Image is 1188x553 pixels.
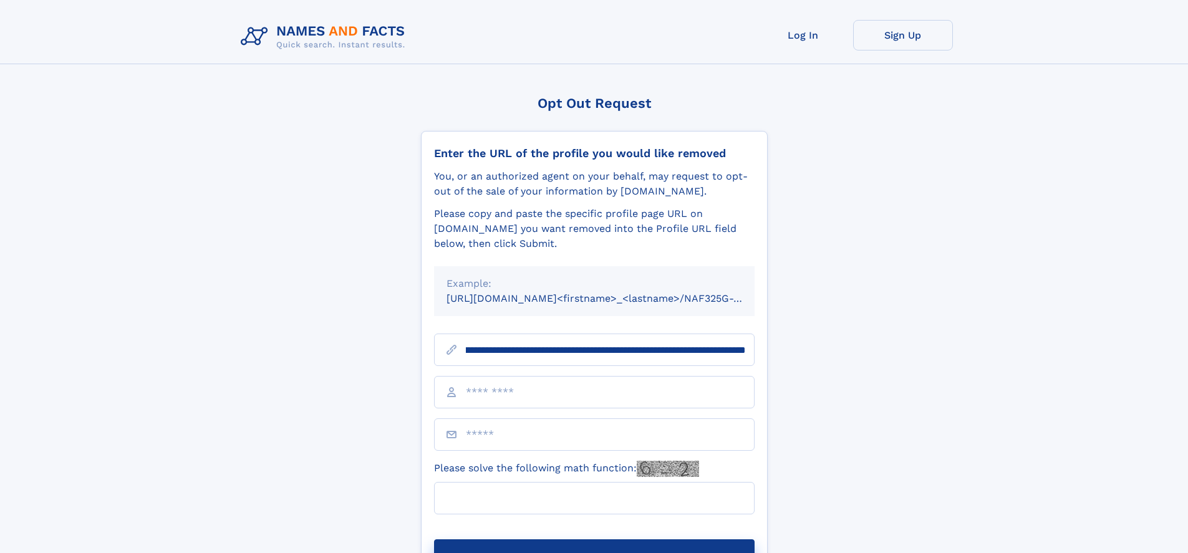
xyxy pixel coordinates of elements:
[421,95,768,111] div: Opt Out Request
[434,461,699,477] label: Please solve the following math function:
[753,20,853,50] a: Log In
[236,20,415,54] img: Logo Names and Facts
[434,206,755,251] div: Please copy and paste the specific profile page URL on [DOMAIN_NAME] you want removed into the Pr...
[447,292,778,304] small: [URL][DOMAIN_NAME]<firstname>_<lastname>/NAF325G-xxxxxxxx
[447,276,742,291] div: Example:
[434,147,755,160] div: Enter the URL of the profile you would like removed
[853,20,953,50] a: Sign Up
[434,169,755,199] div: You, or an authorized agent on your behalf, may request to opt-out of the sale of your informatio...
